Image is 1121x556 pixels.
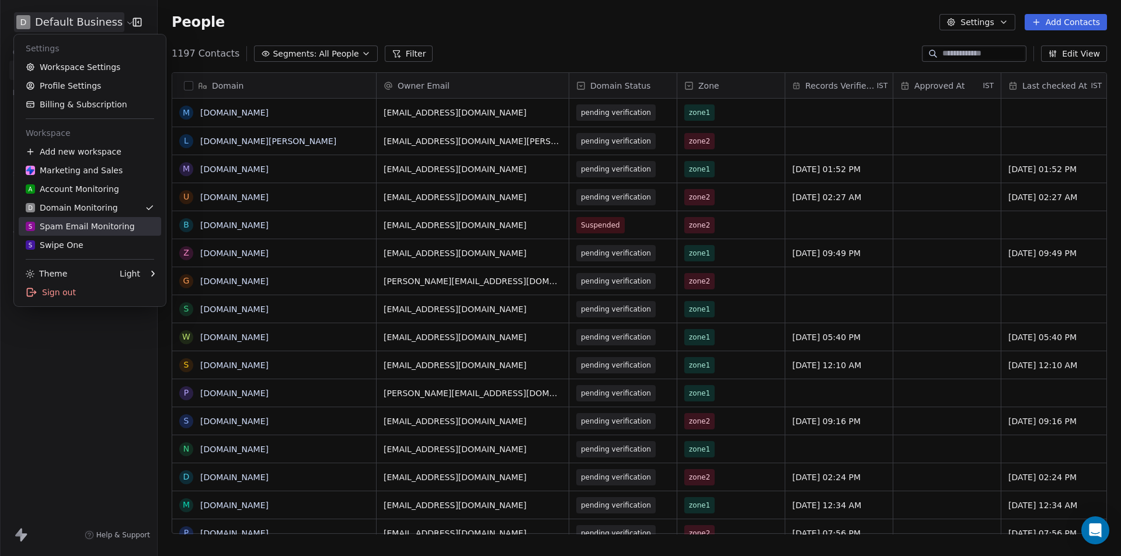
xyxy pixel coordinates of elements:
[19,39,161,58] div: Settings
[19,76,161,95] a: Profile Settings
[26,239,83,251] div: Swipe One
[26,165,123,176] div: Marketing and Sales
[26,221,135,232] div: Spam Email Monitoring
[26,183,119,195] div: Account Monitoring
[120,268,140,279] div: Light
[29,222,32,231] span: S
[29,185,33,194] span: A
[19,124,161,142] div: Workspace
[19,283,161,302] div: Sign out
[19,58,161,76] a: Workspace Settings
[26,202,118,214] div: Domain Monitoring
[28,204,33,212] span: D
[26,268,67,279] div: Theme
[19,142,161,161] div: Add new workspace
[29,241,32,250] span: S
[26,166,35,175] img: Swipe%20One%20Logo%201-1.svg
[19,95,161,114] a: Billing & Subscription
